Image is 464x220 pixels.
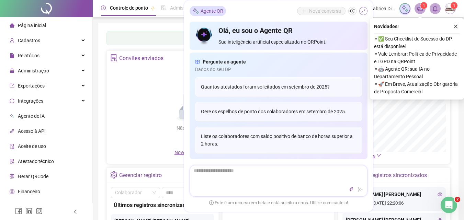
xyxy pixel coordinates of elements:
[25,208,32,215] span: linkedin
[441,197,457,213] iframe: Intercom live chat
[374,35,460,50] span: ⚬ ✅ Seu Checklist de Sucesso do DP está disponível
[195,26,213,46] img: icon
[18,143,46,149] span: Aceite de uso
[10,159,14,164] span: solution
[453,24,458,29] span: close
[195,127,362,153] div: Liste os colaboradores com saldo positivo de banco de horas superior a 2 horas.
[297,7,346,15] button: Nova conversa
[209,200,214,205] span: exclamation-circle
[346,200,442,208] div: [DATE] 22:20:06
[190,6,226,16] div: Agente QR
[10,189,14,194] span: dollar
[451,2,457,9] sup: Atualize o seu contato no menu Meus Dados
[10,38,14,43] span: user-add
[161,5,166,10] span: file-done
[18,128,46,134] span: Acesso à API
[10,99,14,103] span: sync
[18,38,40,43] span: Cadastros
[417,5,423,12] span: notification
[18,23,46,28] span: Página inicial
[420,2,427,9] sup: 1
[18,113,45,119] span: Agente de IA
[192,7,199,14] img: sparkle-icon.fc2bf0ac1784a2077858766a79e2daf3.svg
[445,3,455,14] img: 5068
[209,199,348,206] span: Este é um recurso em beta e está sujeito a erros. Utilize com cautela!
[10,83,14,88] span: export
[455,197,460,202] span: 2
[18,53,39,58] span: Relatórios
[10,23,14,28] span: home
[18,68,49,73] span: Administração
[160,124,223,132] div: Não há dados
[10,144,14,149] span: audit
[195,102,362,121] div: Gere os espelhos de ponto dos colaboradores em setembro de 2025.
[114,201,212,209] div: Últimos registros sincronizados
[119,170,162,181] div: Gerenciar registro
[370,5,395,12] span: Fabrica Di Chocolate
[374,50,460,65] span: ⚬ Vale Lembrar: Política de Privacidade e LGPD na QRPoint
[110,171,117,178] span: setting
[151,6,155,10] span: pushpin
[432,5,438,12] span: bell
[18,83,45,89] span: Exportações
[195,58,200,66] span: read
[351,170,427,181] div: Últimos registros sincronizados
[218,26,362,35] h4: Olá, eu sou o Agente QR
[356,185,364,194] button: send
[195,77,362,96] div: Quantos atestados foram solicitados em setembro de 2025?
[347,185,355,194] button: thunderbolt
[350,9,355,13] span: history
[218,38,362,46] span: Sua inteligência artificial especializada no QRPoint.
[195,66,362,73] span: Dados do seu DP
[374,80,460,95] span: ⚬ 🚀 Em Breve, Atualização Obrigatória de Proposta Comercial
[401,5,409,12] img: sparkle-icon.fc2bf0ac1784a2077858766a79e2daf3.svg
[36,208,43,215] span: instagram
[349,187,354,192] span: thunderbolt
[18,98,43,104] span: Integrações
[453,3,455,8] span: 1
[101,5,106,10] span: clock-circle
[361,9,366,13] span: shrink
[10,129,14,134] span: api
[110,5,148,11] span: Controle de ponto
[10,53,14,58] span: file
[10,68,14,73] span: lock
[346,190,442,198] div: [PERSON_NAME] [PERSON_NAME]
[15,208,22,215] span: facebook
[376,153,381,158] span: down
[18,159,54,164] span: Atestado técnico
[73,209,78,214] span: left
[423,3,425,8] span: 1
[174,150,209,155] span: Novo convite
[374,65,460,80] span: ⚬ 🤖 Agente QR: sua IA no Departamento Pessoal
[10,174,14,179] span: qrcode
[18,174,48,179] span: Gerar QRCode
[438,192,442,197] span: eye
[170,5,205,11] span: Admissão digital
[110,54,117,61] span: solution
[18,189,40,194] span: Financeiro
[119,53,163,64] div: Convites enviados
[203,58,246,66] span: Pergunte ao agente
[374,23,399,30] span: Novidades !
